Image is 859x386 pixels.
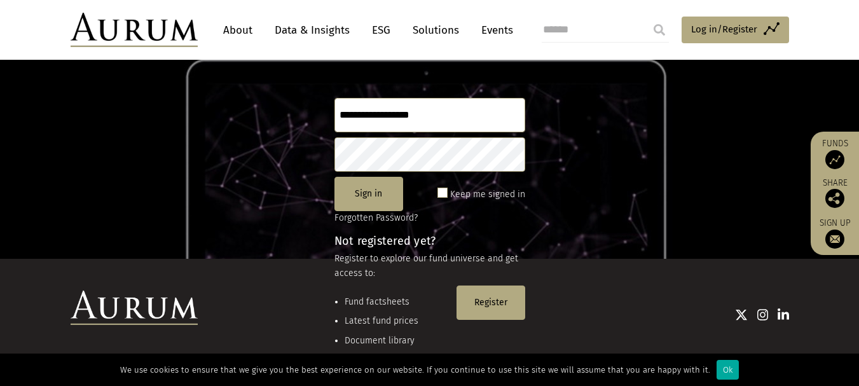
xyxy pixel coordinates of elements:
[817,217,853,249] a: Sign up
[825,230,844,249] img: Sign up to our newsletter
[334,252,525,280] p: Register to explore our fund universe and get access to:
[457,286,525,320] button: Register
[735,308,748,321] img: Twitter icon
[334,177,403,211] button: Sign in
[647,17,672,43] input: Submit
[217,18,259,42] a: About
[334,212,418,223] a: Forgotten Password?
[825,150,844,169] img: Access Funds
[817,179,853,208] div: Share
[691,22,757,37] span: Log in/Register
[817,138,853,169] a: Funds
[825,189,844,208] img: Share this post
[71,13,198,47] img: Aurum
[366,18,397,42] a: ESG
[71,291,198,325] img: Aurum Logo
[406,18,465,42] a: Solutions
[717,360,739,380] div: Ok
[757,308,769,321] img: Instagram icon
[475,18,513,42] a: Events
[778,308,789,321] img: Linkedin icon
[268,18,356,42] a: Data & Insights
[450,187,525,202] label: Keep me signed in
[334,235,525,247] h4: Not registered yet?
[682,17,789,43] a: Log in/Register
